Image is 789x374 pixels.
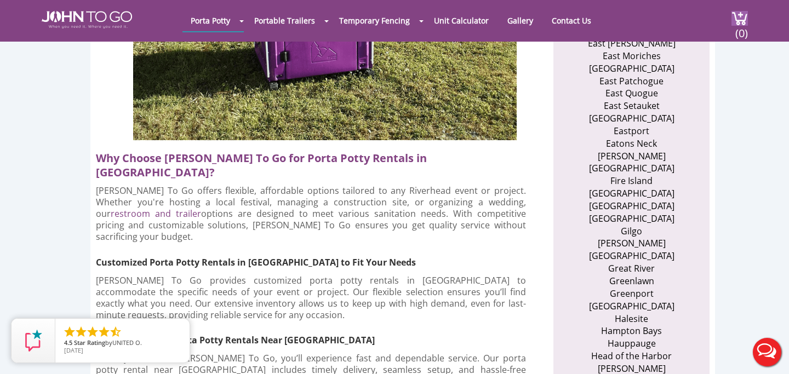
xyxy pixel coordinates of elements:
a: Contact Us [544,10,599,31]
li:  [75,325,88,338]
span: (0) [735,17,748,41]
h2: Why Choose [PERSON_NAME] To Go for Porta Potty Rentals in [GEOGRAPHIC_DATA]? [96,146,535,180]
li: Hampton Bays [578,325,685,337]
li: [GEOGRAPHIC_DATA] [578,162,685,175]
li: Head of the Harbor [578,350,685,363]
li: Eatons Neck [578,137,685,150]
a: Gallery [499,10,541,31]
li:  [86,325,99,338]
li: Gilgo [578,225,685,238]
a: restroom and trailer [111,208,201,220]
img: cart a [731,11,748,26]
li: [PERSON_NAME] [578,150,685,163]
li: Fire Island [578,175,685,187]
li: [PERSON_NAME][GEOGRAPHIC_DATA] [578,237,685,262]
li: East Patchogue [578,75,685,88]
li:  [98,325,111,338]
span: [DATE] [64,346,83,354]
li: Eastport [578,125,685,137]
li: East Quogue [578,87,685,100]
p: [PERSON_NAME] To Go offers flexible, affordable options tailored to any Riverhead event or projec... [96,185,526,243]
li: East Moriches [578,50,685,62]
span: by [64,340,181,347]
li: [GEOGRAPHIC_DATA] [578,212,685,225]
li: [GEOGRAPHIC_DATA] [578,200,685,212]
li: [GEOGRAPHIC_DATA] [578,112,685,125]
a: Unit Calculator [426,10,497,31]
img: JOHN to go [42,11,132,28]
li: Hauppauge [578,337,685,350]
span: 4.5 [64,338,72,347]
li: Greenport [578,287,685,300]
button: Live Chat [745,330,789,374]
a: Porta Potty [182,10,238,31]
h3: Customized Porta Potty Rentals in [GEOGRAPHIC_DATA] to Fit Your Needs [96,248,512,269]
li: [GEOGRAPHIC_DATA] [578,300,685,313]
span: Star Rating [74,338,105,347]
li: Greenlawn [578,275,685,287]
li: [GEOGRAPHIC_DATA] [578,187,685,200]
li:  [109,325,122,338]
img: Review Rating [22,330,44,352]
a: Portable Trailers [246,10,323,31]
li: East [PERSON_NAME] [578,37,685,50]
li: East Setauket [578,100,685,112]
li:  [63,325,76,338]
h3: Fast and Reliable Porta Potty Rentals Near [GEOGRAPHIC_DATA] [96,326,512,348]
li: [GEOGRAPHIC_DATA] [578,62,685,75]
a: Temporary Fencing [331,10,418,31]
span: UNITED O. [112,338,142,347]
li: Halesite [578,313,685,325]
li: Great River [578,262,685,275]
p: [PERSON_NAME] To Go provides customized porta potty rentals in [GEOGRAPHIC_DATA] to accommodate t... [96,275,526,321]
